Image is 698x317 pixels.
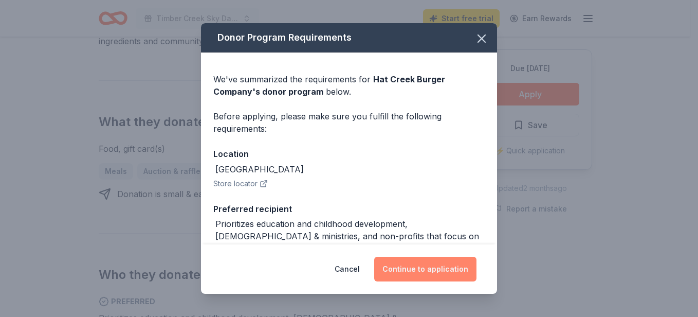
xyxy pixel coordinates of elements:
[213,202,485,216] div: Preferred recipient
[213,73,485,98] div: We've summarized the requirements for below.
[215,163,304,175] div: [GEOGRAPHIC_DATA]
[213,110,485,135] div: Before applying, please make sure you fulfill the following requirements:
[213,147,485,161] div: Location
[213,178,268,190] button: Store locator
[374,257,476,281] button: Continue to application
[201,23,497,52] div: Donor Program Requirements
[335,257,360,281] button: Cancel
[215,218,485,255] div: Prioritizes education and childhood development, [DEMOGRAPHIC_DATA] & ministries, and non-profits...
